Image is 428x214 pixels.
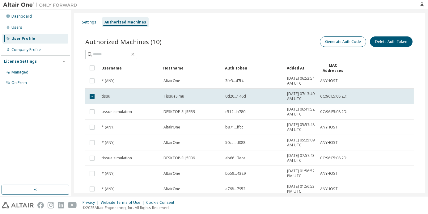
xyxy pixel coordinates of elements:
[225,171,246,176] span: b558...4329
[11,14,32,19] div: Dashboard
[163,63,220,73] div: Hostname
[102,109,132,114] span: tissue simulation
[287,63,315,73] div: Added At
[320,187,338,191] span: ANYHOST
[11,47,41,52] div: Company Profile
[102,156,132,161] span: tissue simulation
[163,156,195,161] span: DESKTOP-SLJ5FB9
[287,107,315,117] span: [DATE] 06:41:52 AM UTC
[146,200,178,205] div: Cookie Consent
[85,37,162,46] span: Authorized Machines (10)
[225,94,246,99] span: 0d20...146d
[225,109,245,114] span: c512...b780
[320,171,338,176] span: ANYHOST
[287,169,315,178] span: [DATE] 01:56:52 PM UTC
[104,20,146,25] div: Authorized Machines
[58,202,64,208] img: linkedin.svg
[287,91,315,101] span: [DATE] 07:13:49 AM UTC
[102,187,114,191] span: * (ANY)
[320,109,352,114] span: CC:96:E5:08:2D:7D
[287,184,315,194] span: [DATE] 01:56:53 PM UTC
[11,70,28,75] div: Managed
[102,78,114,83] span: * (ANY)
[287,138,315,148] span: [DATE] 05:25:09 AM UTC
[102,94,110,99] span: tissu
[11,25,22,30] div: Users
[320,63,346,73] div: MAC Addresses
[82,20,96,25] div: Settings
[163,171,180,176] span: AltairOne
[320,125,338,130] span: ANYHOST
[163,140,180,145] span: AltairOne
[320,36,366,47] button: Generate Auth Code
[320,78,338,83] span: ANYHOST
[37,202,44,208] img: facebook.svg
[48,202,54,208] img: instagram.svg
[225,125,243,130] span: b871...ffcc
[11,36,35,41] div: User Profile
[163,187,180,191] span: AltairOne
[3,2,80,8] img: Altair One
[101,200,146,205] div: Website Terms of Use
[163,109,195,114] span: DESKTOP-SLJ5FB9
[2,202,34,208] img: altair_logo.svg
[287,122,315,132] span: [DATE] 05:57:48 AM UTC
[4,59,37,64] div: License Settings
[11,80,27,85] div: On Prem
[102,140,114,145] span: * (ANY)
[225,78,244,83] span: 3fe3...47f4
[370,36,413,47] button: Delete Auth Token
[225,140,245,145] span: 50ca...d088
[287,76,315,86] span: [DATE] 06:53:54 AM UTC
[320,140,338,145] span: ANYHOST
[83,205,178,210] p: © 2025 Altair Engineering, Inc. All Rights Reserved.
[163,78,180,83] span: AltairOne
[102,171,114,176] span: * (ANY)
[101,63,158,73] div: Username
[287,153,315,163] span: [DATE] 07:57:43 AM UTC
[320,94,352,99] span: CC:96:E5:08:2D:7D
[102,125,114,130] span: * (ANY)
[68,202,77,208] img: youtube.svg
[163,94,184,99] span: TissueSimu
[320,156,352,161] span: CC:96:E5:08:2D:7D
[225,63,282,73] div: Auth Token
[225,156,245,161] span: ab66...7eca
[163,125,180,130] span: AltairOne
[225,187,245,191] span: a768...7952
[83,200,101,205] div: Privacy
